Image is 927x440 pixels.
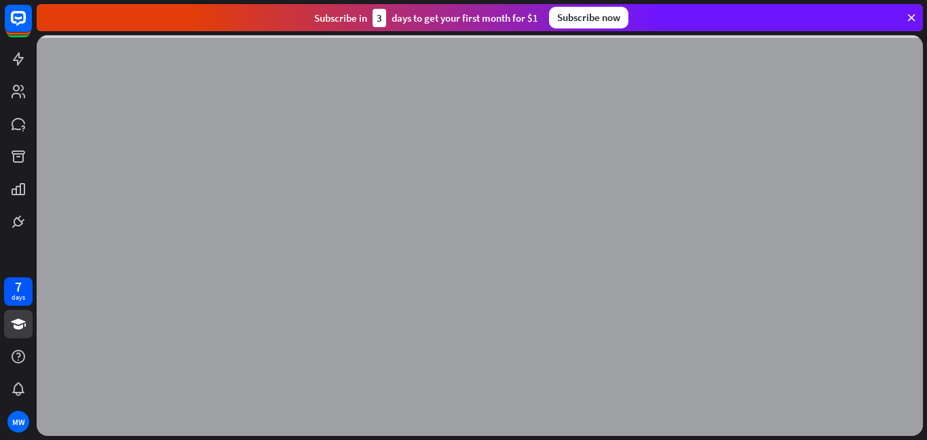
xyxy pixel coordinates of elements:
div: days [12,293,25,302]
div: 7 [15,281,22,293]
div: Subscribe now [549,7,628,28]
a: 7 days [4,277,33,306]
div: Subscribe in days to get your first month for $1 [314,9,538,27]
div: MW [7,411,29,433]
div: 3 [373,9,386,27]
